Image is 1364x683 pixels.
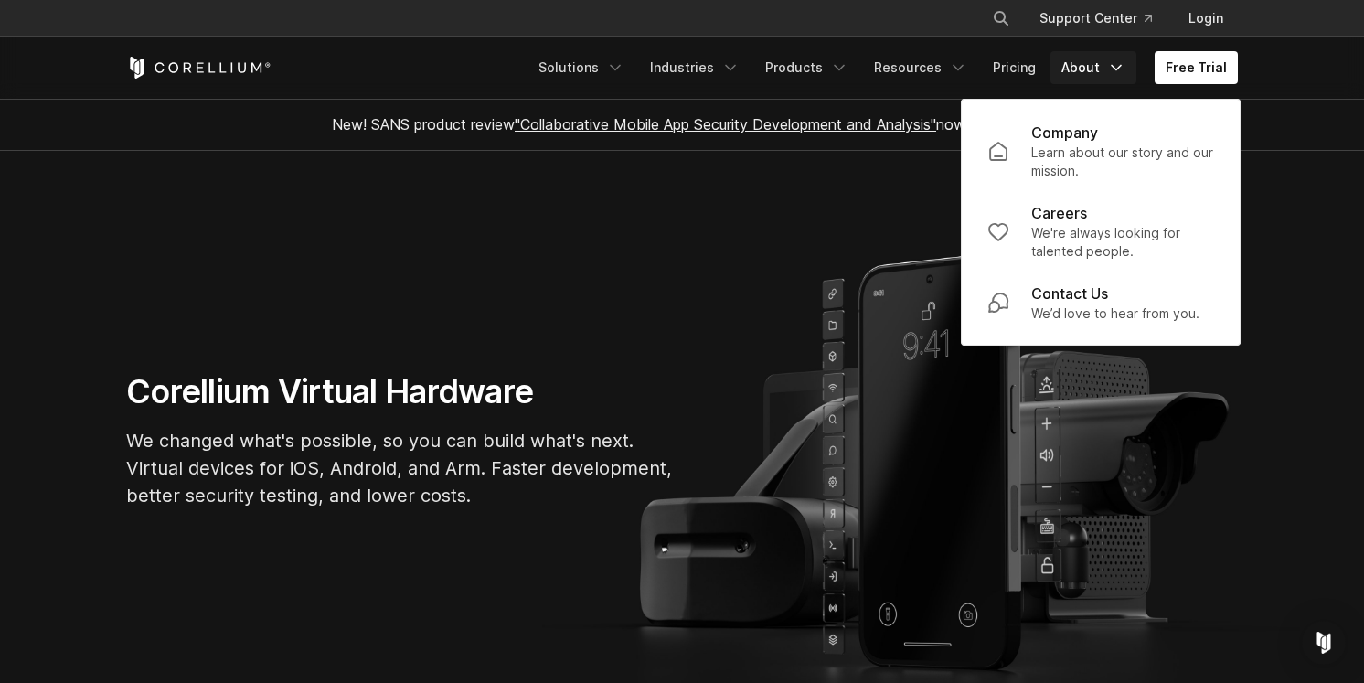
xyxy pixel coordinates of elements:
[985,2,1018,35] button: Search
[639,51,751,84] a: Industries
[1031,122,1098,144] p: Company
[1031,304,1199,323] p: We’d love to hear from you.
[973,191,1229,272] a: Careers We're always looking for talented people.
[126,427,675,509] p: We changed what's possible, so you can build what's next. Virtual devices for iOS, Android, and A...
[515,115,936,133] a: "Collaborative Mobile App Security Development and Analysis"
[527,51,1238,84] div: Navigation Menu
[970,2,1238,35] div: Navigation Menu
[1025,2,1167,35] a: Support Center
[527,51,635,84] a: Solutions
[332,115,1032,133] span: New! SANS product review now available.
[126,371,675,412] h1: Corellium Virtual Hardware
[1302,621,1346,665] div: Open Intercom Messenger
[754,51,859,84] a: Products
[1031,202,1087,224] p: Careers
[1031,144,1214,180] p: Learn about our story and our mission.
[1155,51,1238,84] a: Free Trial
[973,272,1229,334] a: Contact Us We’d love to hear from you.
[1050,51,1136,84] a: About
[1174,2,1238,35] a: Login
[126,57,272,79] a: Corellium Home
[863,51,978,84] a: Resources
[973,111,1229,191] a: Company Learn about our story and our mission.
[1031,283,1108,304] p: Contact Us
[982,51,1047,84] a: Pricing
[1031,224,1214,261] p: We're always looking for talented people.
